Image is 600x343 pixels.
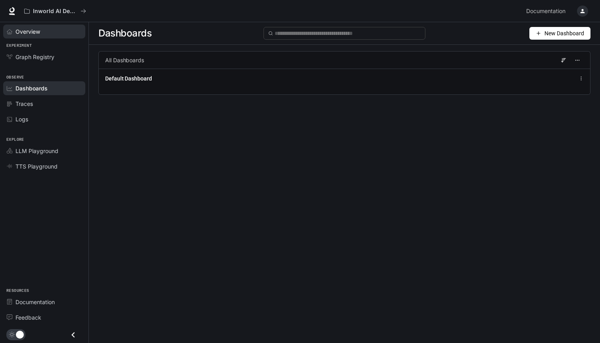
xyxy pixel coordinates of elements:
button: New Dashboard [529,27,590,40]
span: Overview [15,27,40,36]
a: Traces [3,97,85,111]
span: TTS Playground [15,162,58,171]
span: Dark mode toggle [16,330,24,339]
span: All Dashboards [105,56,144,64]
span: Graph Registry [15,53,54,61]
span: Traces [15,100,33,108]
span: Feedback [15,313,41,322]
button: All workspaces [21,3,90,19]
button: Close drawer [64,327,82,343]
a: LLM Playground [3,144,85,158]
span: Documentation [15,298,55,306]
a: Logs [3,112,85,126]
a: Documentation [523,3,571,19]
span: LLM Playground [15,147,58,155]
span: New Dashboard [544,29,584,38]
a: Default Dashboard [105,75,152,82]
span: Dashboards [98,25,152,41]
a: Graph Registry [3,50,85,64]
a: TTS Playground [3,159,85,173]
a: Documentation [3,295,85,309]
span: Dashboards [15,84,48,92]
span: Logs [15,115,28,123]
a: Feedback [3,310,85,324]
span: Documentation [526,6,565,16]
a: Overview [3,25,85,38]
p: Inworld AI Demos [33,8,77,15]
a: Dashboards [3,81,85,95]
